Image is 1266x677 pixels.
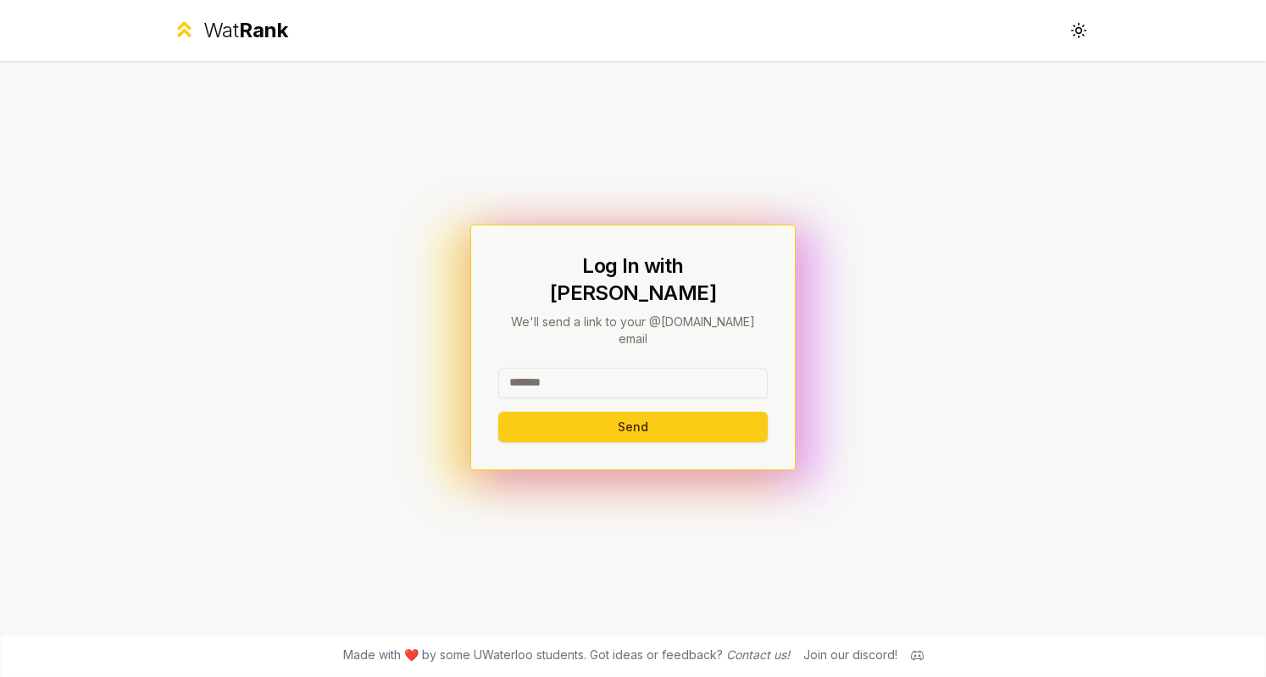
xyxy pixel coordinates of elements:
a: WatRank [172,17,288,44]
div: Wat [203,17,288,44]
span: Rank [239,18,288,42]
h1: Log In with [PERSON_NAME] [498,252,768,307]
p: We'll send a link to your @[DOMAIN_NAME] email [498,314,768,347]
span: Made with ❤️ by some UWaterloo students. Got ideas or feedback? [343,646,790,663]
a: Contact us! [726,647,790,662]
button: Send [498,412,768,442]
div: Join our discord! [803,646,897,663]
